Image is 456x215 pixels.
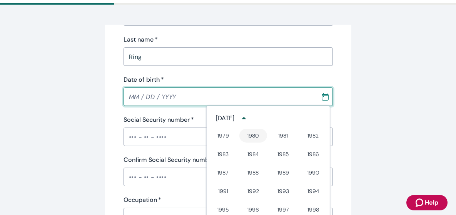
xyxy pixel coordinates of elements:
button: 1992 [239,184,267,198]
label: Social Security number [124,115,194,124]
button: 1989 [269,166,297,180]
button: 1993 [269,184,297,198]
button: year view is open, switch to calendar view [237,111,251,125]
label: Last name [124,35,158,44]
button: 1990 [299,166,327,180]
label: Confirm Social Security number [124,155,219,165]
button: 1980 [239,129,267,143]
button: 1981 [269,129,297,143]
button: Choose date [318,90,332,104]
label: Occupation [124,195,161,205]
button: 1987 [209,166,237,180]
button: 1988 [239,166,267,180]
button: 1991 [209,184,237,198]
button: 1994 [299,184,327,198]
button: 1982 [299,129,327,143]
button: 1979 [209,129,237,143]
div: [DATE] [216,114,234,123]
button: 1984 [239,147,267,161]
svg: Calendar [321,93,329,101]
button: 1983 [209,147,237,161]
input: ••• - •• - •••• [124,169,333,185]
label: Date of birth [124,75,164,84]
svg: Zendesk support icon [416,198,425,207]
span: Help [425,198,438,207]
input: ••• - •• - •••• [124,129,333,144]
button: 1986 [299,147,327,161]
input: MM / DD / YYYY [124,89,315,104]
button: Zendesk support iconHelp [406,195,448,210]
button: 1985 [269,147,297,161]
